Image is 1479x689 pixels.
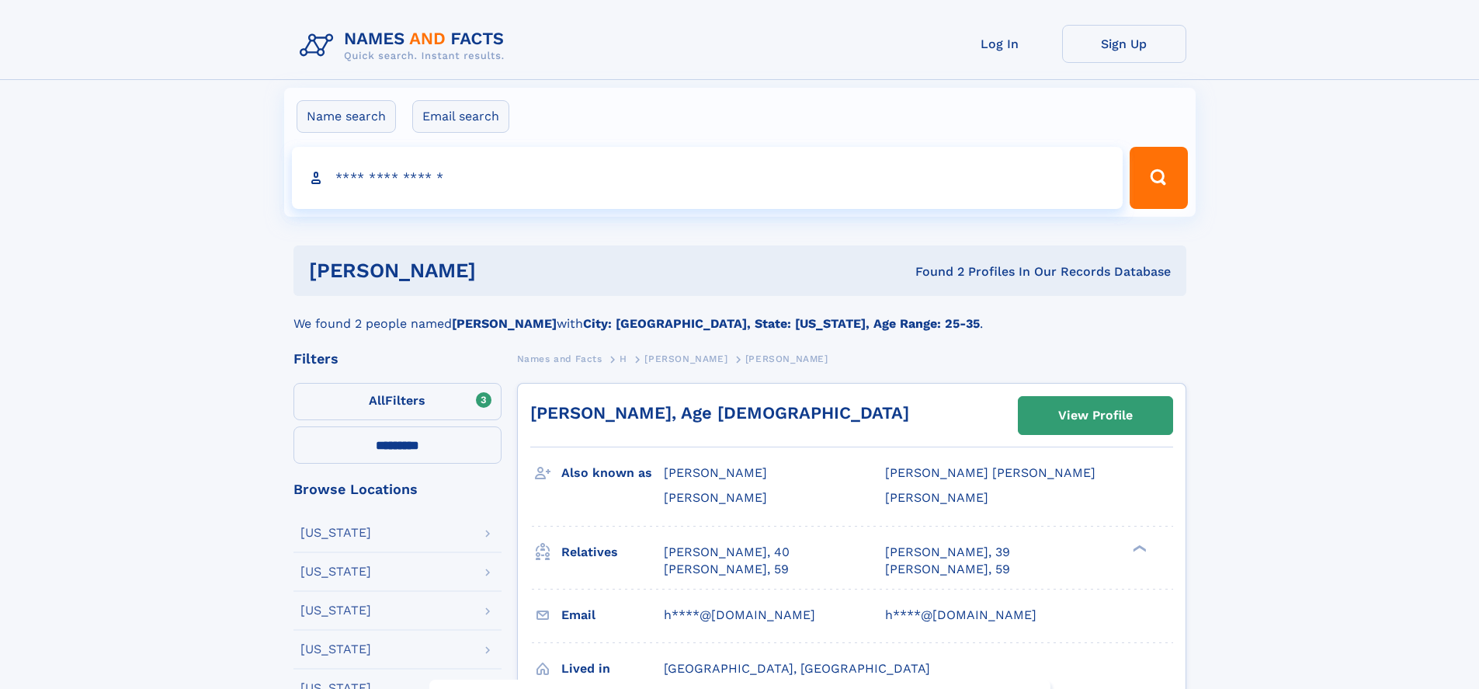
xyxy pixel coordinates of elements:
[530,403,909,423] a: [PERSON_NAME], Age [DEMOGRAPHIC_DATA]
[885,544,1010,561] a: [PERSON_NAME], 39
[885,490,988,505] span: [PERSON_NAME]
[664,661,930,676] span: [GEOGRAPHIC_DATA], [GEOGRAPHIC_DATA]
[1062,25,1186,63] a: Sign Up
[293,383,502,420] label: Filters
[561,656,664,682] h3: Lived in
[561,460,664,486] h3: Also known as
[644,353,727,364] span: [PERSON_NAME]
[620,349,627,368] a: H
[885,465,1095,480] span: [PERSON_NAME] [PERSON_NAME]
[1019,397,1172,434] a: View Profile
[369,393,385,408] span: All
[300,604,371,617] div: [US_STATE]
[517,349,602,368] a: Names and Facts
[664,561,789,578] a: [PERSON_NAME], 59
[664,544,790,561] a: [PERSON_NAME], 40
[292,147,1123,209] input: search input
[664,490,767,505] span: [PERSON_NAME]
[1129,543,1147,553] div: ❯
[293,482,502,496] div: Browse Locations
[938,25,1062,63] a: Log In
[696,263,1171,280] div: Found 2 Profiles In Our Records Database
[300,565,371,578] div: [US_STATE]
[561,602,664,628] h3: Email
[620,353,627,364] span: H
[644,349,727,368] a: [PERSON_NAME]
[745,353,828,364] span: [PERSON_NAME]
[300,643,371,656] div: [US_STATE]
[664,465,767,480] span: [PERSON_NAME]
[1058,398,1133,433] div: View Profile
[297,100,396,133] label: Name search
[293,296,1186,333] div: We found 2 people named with .
[293,25,517,67] img: Logo Names and Facts
[412,100,509,133] label: Email search
[885,561,1010,578] a: [PERSON_NAME], 59
[293,352,502,366] div: Filters
[1130,147,1187,209] button: Search Button
[300,527,371,539] div: [US_STATE]
[561,539,664,565] h3: Relatives
[583,316,980,331] b: City: [GEOGRAPHIC_DATA], State: [US_STATE], Age Range: 25-35
[452,316,557,331] b: [PERSON_NAME]
[309,261,696,280] h1: [PERSON_NAME]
